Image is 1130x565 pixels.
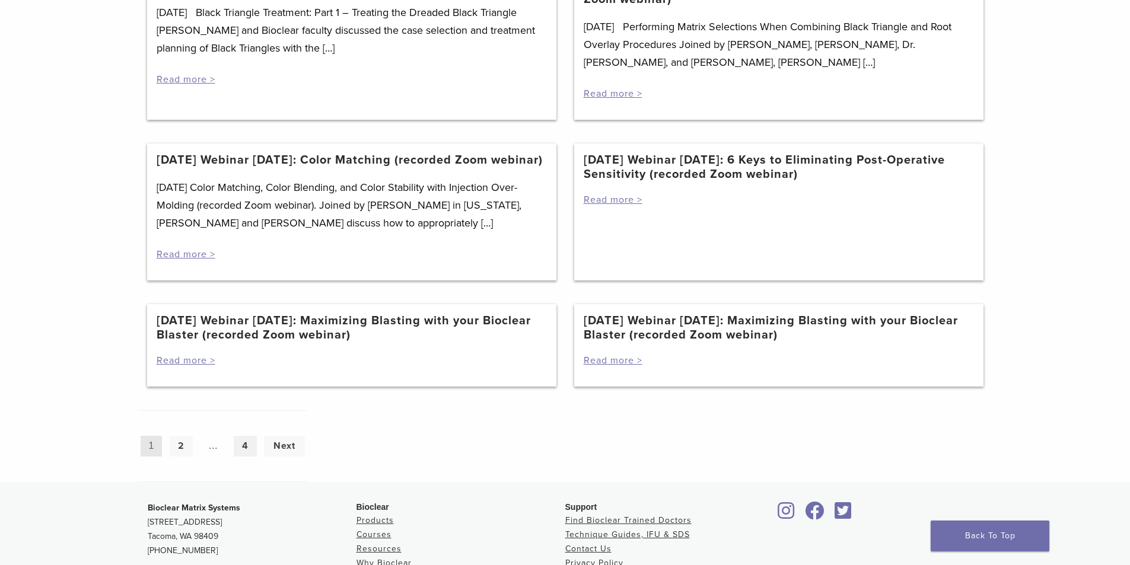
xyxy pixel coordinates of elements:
a: Find Bioclear Trained Doctors [565,515,692,525]
span: Support [565,502,597,512]
a: Contact Us [565,544,612,554]
a: Next [264,436,305,457]
a: [DATE] Webinar [DATE]: Maximizing Blasting with your Bioclear Blaster (recorded Zoom webinar) [584,314,974,342]
p: [DATE] Performing Matrix Selections When Combining Black Triangle and Root Overlay Procedures Joi... [584,18,974,71]
a: Bioclear [774,509,799,521]
a: Courses [356,529,391,540]
a: Read more > [157,248,215,260]
a: Read more > [584,355,642,366]
a: [DATE] Webinar [DATE]: Maximizing Blasting with your Bioclear Blaster (recorded Zoom webinar) [157,314,547,342]
span: Bioclear [356,502,389,512]
a: Resources [356,544,402,554]
strong: Bioclear Matrix Systems [148,503,240,513]
a: Products [356,515,394,525]
p: [DATE] Color Matching, Color Blending, and Color Stability with Injection Over-Molding (recorded ... [157,178,547,232]
a: Page 2 [170,436,193,457]
a: Back To Top [931,521,1049,551]
a: Technique Guides, IFU & SDS [565,529,690,540]
p: [DATE] Black Triangle Treatment: Part 1 – Treating the Dreaded Black Triangle [PERSON_NAME] and B... [157,4,547,57]
a: Read more > [157,355,215,366]
a: Bioclear [801,509,829,521]
span: Page 1 [141,436,163,457]
a: Page 4 [234,436,257,457]
a: Read more > [584,88,642,100]
a: [DATE] Webinar [DATE]: Color Matching (recorded Zoom webinar) [157,153,543,167]
span: … [200,436,226,457]
p: [STREET_ADDRESS] Tacoma, WA 98409 [PHONE_NUMBER] [148,501,356,558]
a: [DATE] Webinar [DATE]: 6 Keys to Eliminating Post-Operative Sensitivity (recorded Zoom webinar) [584,153,974,181]
a: Bioclear [831,509,856,521]
a: Read more > [157,74,215,85]
a: Read more > [584,194,642,206]
nav: Post Navigation [138,410,308,481]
